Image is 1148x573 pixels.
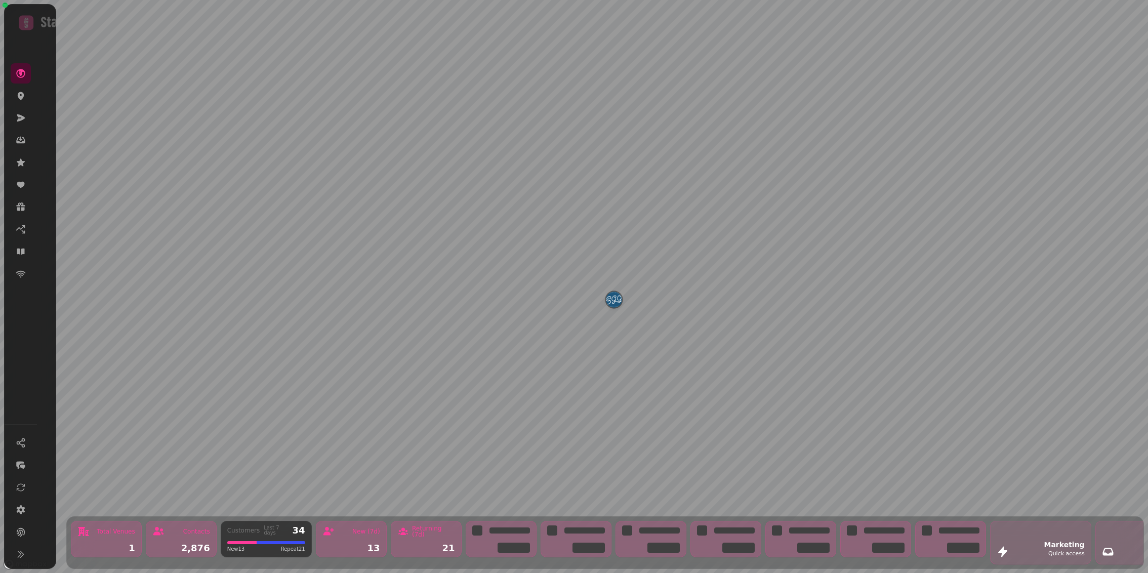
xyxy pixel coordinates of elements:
[322,544,380,553] div: 13
[281,545,305,553] span: Repeat 21
[606,292,622,311] div: Map marker
[1044,550,1084,558] div: Quick access
[990,521,1091,564] button: MarketingQuick access
[606,292,622,308] button: Everything Good Goes
[152,544,210,553] div: 2,876
[97,528,135,535] div: Total Venues
[227,527,260,534] div: Customers
[397,544,455,553] div: 21
[264,525,288,536] div: Last 7 days
[1044,540,1084,550] div: Marketing
[77,544,135,553] div: 1
[352,528,380,535] div: New (7d)
[183,528,210,535] div: Contacts
[412,525,455,538] div: Returning (7d)
[293,526,305,535] div: 34
[227,545,245,553] span: New 13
